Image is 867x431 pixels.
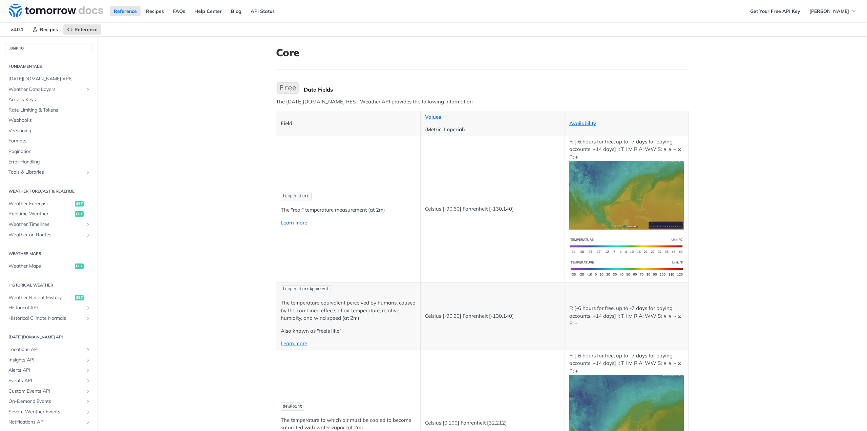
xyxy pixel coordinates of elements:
[247,6,278,16] a: API Status
[5,417,92,427] a: Notifications APIShow subpages for Notifications API
[8,76,91,82] span: [DATE][DOMAIN_NAME] APIs
[5,209,92,219] a: Realtime Weatherget
[5,365,92,375] a: Alerts APIShow subpages for Alerts API
[304,86,689,93] div: Data Fields
[5,219,92,230] a: Weather TimelinesShow subpages for Weather Timelines
[8,263,73,270] span: Weather Maps
[5,251,92,257] h2: Weather Maps
[5,199,92,209] a: Weather Forecastget
[5,313,92,324] a: Historical Climate NormalsShow subpages for Historical Climate Normals
[29,24,62,35] a: Recipes
[85,378,91,384] button: Show subpages for Events API
[75,26,98,33] span: Reference
[5,355,92,365] a: Insights APIShow subpages for Insights API
[8,377,84,384] span: Events API
[75,211,84,217] span: get
[9,4,103,17] img: Tomorrow.io Weather API Docs
[569,406,684,412] span: Expand image
[8,117,91,124] span: Webhooks
[5,230,92,240] a: Weather on RoutesShow subpages for Weather on Routes
[281,120,416,128] p: Field
[5,386,92,396] a: Custom Events APIShow subpages for Custom Events API
[8,107,91,114] span: Rate Limiting & Tokens
[8,128,91,134] span: Versioning
[5,63,92,70] h2: Fundamentals
[281,192,312,200] code: temperature
[5,282,92,288] h2: Historical Weather
[5,74,92,84] a: [DATE][DOMAIN_NAME] APIs
[746,6,804,16] a: Get Your Free API Key
[75,295,84,300] span: get
[8,86,84,93] span: Weather Data Layers
[281,206,416,214] p: The "real" temperature measurement (at 2m)
[5,396,92,407] a: On-Demand EventsShow subpages for On-Demand Events
[5,167,92,177] a: Tools & LibrariesShow subpages for Tools & Libraries
[8,357,84,364] span: Insights API
[63,24,101,35] a: Reference
[281,285,331,294] code: temperatureApparent
[5,84,92,95] a: Weather Data LayersShow subpages for Weather Data Layers
[5,345,92,355] a: Locations APIShow subpages for Locations API
[85,347,91,352] button: Show subpages for Locations API
[8,367,84,374] span: Alerts API
[8,419,84,426] span: Notifications API
[227,6,245,16] a: Blog
[8,221,84,228] span: Weather Timelines
[281,327,416,335] p: Also known as "feels like".
[85,419,91,425] button: Show subpages for Notifications API
[569,265,684,271] span: Expand image
[8,315,84,322] span: Historical Climate Normals
[425,312,560,320] p: Celsius [-90,60] Fahrenheit [-130,140]
[5,95,92,105] a: Access Keys
[809,8,849,14] span: [PERSON_NAME]
[5,376,92,386] a: Events APIShow subpages for Events API
[569,192,684,198] span: Expand image
[8,409,84,415] span: Severe Weather Events
[425,419,560,427] p: Celsius [0,100] Fahrenheit [32,212]
[8,305,84,311] span: Historical API
[5,126,92,136] a: Versioning
[5,334,92,340] h2: [DATE][DOMAIN_NAME] API
[281,340,307,347] a: Learn more
[8,200,73,207] span: Weather Forecast
[85,357,91,363] button: Show subpages for Insights API
[169,6,189,16] a: FAQs
[5,115,92,125] a: Webhooks
[40,26,58,33] span: Recipes
[5,188,92,194] h2: Weather Forecast & realtime
[85,399,91,404] button: Show subpages for On-Demand Events
[425,114,441,120] a: Values
[8,148,91,155] span: Pagination
[281,402,304,411] code: dewPoint
[191,6,226,16] a: Help Center
[8,169,84,176] span: Tools & Libraries
[142,6,168,16] a: Recipes
[8,346,84,353] span: Locations API
[85,232,91,238] button: Show subpages for Weather on Routes
[8,294,73,301] span: Weather Recent History
[85,305,91,311] button: Show subpages for Historical API
[85,170,91,175] button: Show subpages for Tools & Libraries
[8,138,91,144] span: Formats
[75,263,84,269] span: get
[5,407,92,417] a: Severe Weather EventsShow subpages for Severe Weather Events
[8,388,84,395] span: Custom Events API
[8,232,84,238] span: Weather on Routes
[75,201,84,207] span: get
[5,146,92,157] a: Pagination
[5,105,92,115] a: Rate Limiting & Tokens
[281,219,307,226] a: Learn more
[85,87,91,92] button: Show subpages for Weather Data Layers
[425,205,560,213] p: Celsius [-90,60] Fahrenheit [-130,140]
[281,299,416,322] p: The temperature equivalent perceived by humans, caused by the combined effects of air temperature...
[425,126,560,134] p: (Metric, Imperial)
[8,398,84,405] span: On-Demand Events
[5,136,92,146] a: Formats
[276,98,689,106] p: The [DATE][DOMAIN_NAME] REST Weather API provides the following information
[8,211,73,217] span: Realtime Weather
[5,303,92,313] a: Historical APIShow subpages for Historical API
[8,159,91,165] span: Error Handling
[276,46,689,59] h1: Core
[5,293,92,303] a: Weather Recent Historyget
[110,6,141,16] a: Reference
